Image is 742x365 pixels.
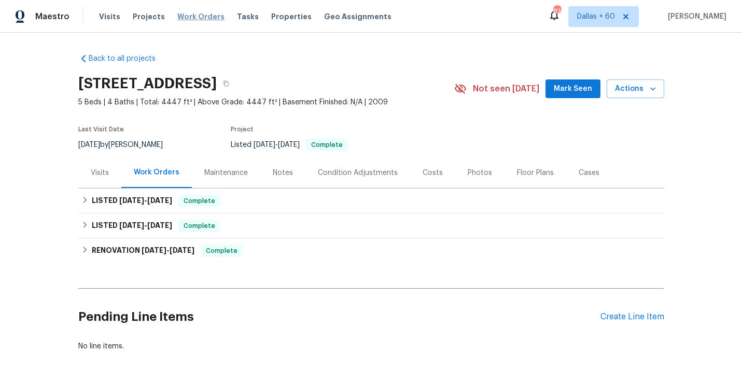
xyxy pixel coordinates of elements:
[78,139,175,151] div: by [PERSON_NAME]
[579,168,599,178] div: Cases
[78,141,100,148] span: [DATE]
[142,247,194,254] span: -
[423,168,443,178] div: Costs
[119,222,144,229] span: [DATE]
[271,11,312,22] span: Properties
[92,245,194,257] h6: RENOVATION
[517,168,554,178] div: Floor Plans
[254,141,300,148] span: -
[78,78,217,89] h2: [STREET_ADDRESS]
[99,11,120,22] span: Visits
[324,11,391,22] span: Geo Assignments
[170,247,194,254] span: [DATE]
[600,312,664,322] div: Create Line Item
[179,221,219,231] span: Complete
[78,97,454,107] span: 5 Beds | 4 Baths | Total: 4447 ft² | Above Grade: 4447 ft² | Basement Finished: N/A | 2009
[307,142,347,148] span: Complete
[147,197,172,204] span: [DATE]
[545,79,600,99] button: Mark Seen
[119,222,172,229] span: -
[92,220,172,232] h6: LISTED
[553,6,561,17] div: 876
[78,213,664,238] div: LISTED [DATE]-[DATE]Complete
[78,126,124,132] span: Last Visit Date
[554,83,592,96] span: Mark Seen
[202,246,242,256] span: Complete
[147,222,172,229] span: [DATE]
[119,197,172,204] span: -
[78,238,664,263] div: RENOVATION [DATE]-[DATE]Complete
[134,167,179,178] div: Work Orders
[615,83,656,96] span: Actions
[607,79,664,99] button: Actions
[92,195,172,207] h6: LISTED
[78,53,178,64] a: Back to all projects
[177,11,225,22] span: Work Orders
[35,11,69,22] span: Maestro
[78,188,664,213] div: LISTED [DATE]-[DATE]Complete
[231,126,254,132] span: Project
[473,84,539,94] span: Not seen [DATE]
[254,141,275,148] span: [DATE]
[237,13,259,20] span: Tasks
[204,168,248,178] div: Maintenance
[142,247,166,254] span: [DATE]
[133,11,165,22] span: Projects
[577,11,615,22] span: Dallas + 60
[664,11,726,22] span: [PERSON_NAME]
[179,196,219,206] span: Complete
[91,168,109,178] div: Visits
[231,141,348,148] span: Listed
[273,168,293,178] div: Notes
[78,293,600,341] h2: Pending Line Items
[318,168,398,178] div: Condition Adjustments
[78,341,664,352] div: No line items.
[217,74,235,93] button: Copy Address
[278,141,300,148] span: [DATE]
[119,197,144,204] span: [DATE]
[468,168,492,178] div: Photos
